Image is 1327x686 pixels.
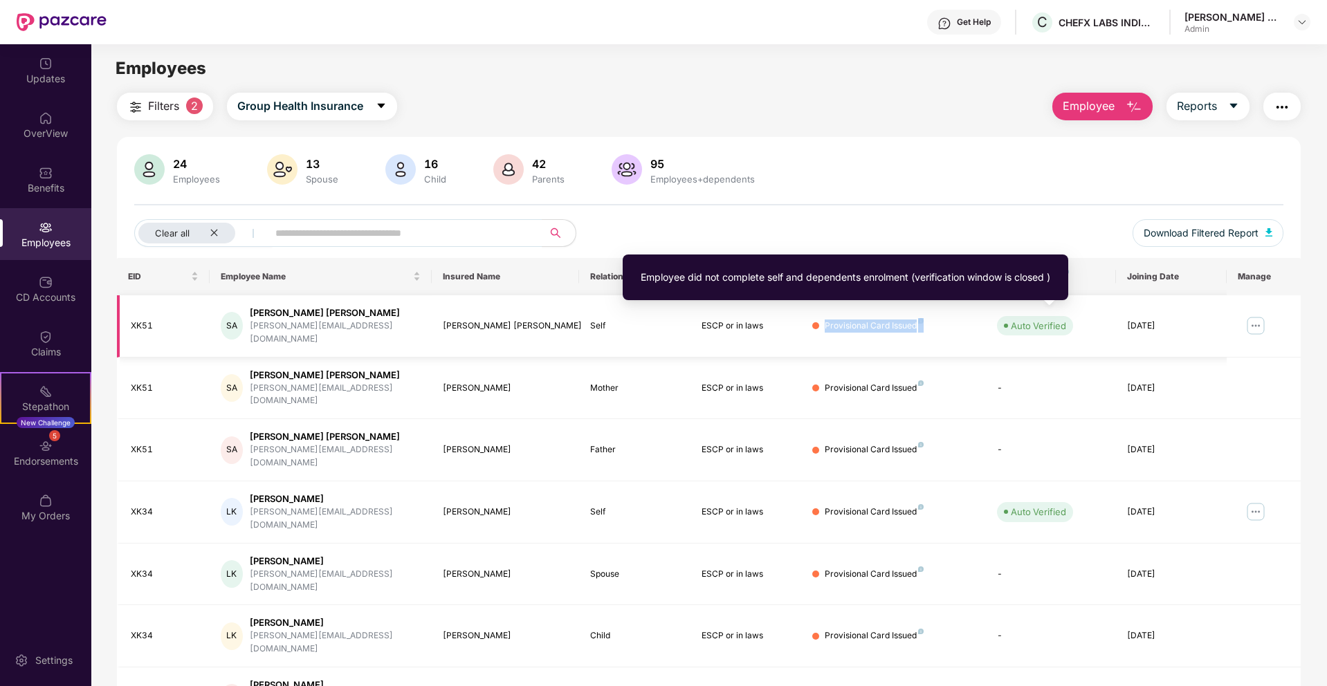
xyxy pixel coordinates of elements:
div: [PERSON_NAME] [PERSON_NAME] [443,319,569,333]
div: Employees [170,174,223,185]
img: svg+xml;base64,PHN2ZyB4bWxucz0iaHR0cDovL3d3dy53My5vcmcvMjAwMC9zdmciIHdpZHRoPSI4IiBoZWlnaHQ9IjgiIH... [918,566,924,572]
div: Provisional Card Issued [825,443,924,456]
div: Child [421,174,449,185]
div: 42 [529,157,567,171]
span: Employees [116,58,206,78]
div: [PERSON_NAME] [443,382,569,395]
div: Provisional Card Issued [825,382,924,395]
img: manageButton [1245,315,1267,337]
div: XK51 [131,382,199,395]
img: svg+xml;base64,PHN2ZyBpZD0iRHJvcGRvd24tMzJ4MzIiIHhtbG5zPSJodHRwOi8vd3d3LnczLm9yZy8yMDAwL3N2ZyIgd2... [1297,17,1308,28]
div: Auto Verified [1011,505,1066,519]
div: Mother [590,382,679,395]
td: - [986,358,1115,420]
div: ESCP or in laws [702,382,790,395]
div: [PERSON_NAME] [443,629,569,642]
img: svg+xml;base64,PHN2ZyB4bWxucz0iaHR0cDovL3d3dy53My5vcmcvMjAwMC9zdmciIHhtbG5zOnhsaW5rPSJodHRwOi8vd3... [612,154,642,185]
img: svg+xml;base64,PHN2ZyBpZD0iSG9tZSIgeG1sbnM9Imh0dHA6Ly93d3cudzMub3JnLzIwMDAvc3ZnIiB3aWR0aD0iMjAiIG... [39,111,53,125]
img: svg+xml;base64,PHN2ZyBpZD0iRW1wbG95ZWVzIiB4bWxucz0iaHR0cDovL3d3dy53My5vcmcvMjAwMC9zdmciIHdpZHRoPS... [39,221,53,234]
div: Provisional Card Issued [825,568,924,581]
div: Employees+dependents [648,174,758,185]
button: Group Health Insurancecaret-down [227,93,397,120]
button: Download Filtered Report [1133,219,1283,247]
div: Child [590,629,679,642]
img: svg+xml;base64,PHN2ZyB4bWxucz0iaHR0cDovL3d3dy53My5vcmcvMjAwMC9zdmciIHdpZHRoPSI4IiBoZWlnaHQ9IjgiIH... [918,318,924,324]
div: XK34 [131,568,199,581]
img: manageButton [1245,501,1267,523]
img: svg+xml;base64,PHN2ZyB4bWxucz0iaHR0cDovL3d3dy53My5vcmcvMjAwMC9zdmciIHhtbG5zOnhsaW5rPSJodHRwOi8vd3... [1265,228,1272,237]
div: [PERSON_NAME] [443,443,569,456]
div: [DATE] [1127,443,1216,456]
img: svg+xml;base64,PHN2ZyBpZD0iSGVscC0zMngzMiIgeG1sbnM9Imh0dHA6Ly93d3cudzMub3JnLzIwMDAvc3ZnIiB3aWR0aD... [937,17,951,30]
div: SA [221,374,243,402]
div: [PERSON_NAME] [250,555,421,568]
div: 13 [303,157,341,171]
button: Employee [1052,93,1153,120]
div: ESCP or in laws [702,319,790,333]
span: Download Filtered Report [1144,225,1259,241]
div: XK51 [131,443,199,456]
div: [PERSON_NAME] [250,492,421,506]
div: 24 [170,157,223,171]
td: - [986,605,1115,667]
div: [PERSON_NAME][EMAIL_ADDRESS][DOMAIN_NAME] [250,382,421,408]
img: svg+xml;base64,PHN2ZyBpZD0iQmVuZWZpdHMiIHhtbG5zPSJodHRwOi8vd3d3LnczLm9yZy8yMDAwL3N2ZyIgd2lkdGg9Ij... [39,166,53,180]
td: - [986,544,1115,606]
img: svg+xml;base64,PHN2ZyBpZD0iVXBkYXRlZCIgeG1sbnM9Imh0dHA6Ly93d3cudzMub3JnLzIwMDAvc3ZnIiB3aWR0aD0iMj... [39,57,53,71]
div: SA [221,436,243,464]
img: svg+xml;base64,PHN2ZyB4bWxucz0iaHR0cDovL3d3dy53My5vcmcvMjAwMC9zdmciIHdpZHRoPSI4IiBoZWlnaHQ9IjgiIH... [918,629,924,634]
img: svg+xml;base64,PHN2ZyB4bWxucz0iaHR0cDovL3d3dy53My5vcmcvMjAwMC9zdmciIHdpZHRoPSIyNCIgaGVpZ2h0PSIyNC... [127,99,144,115]
div: Settings [31,653,77,667]
th: Manage [1227,258,1301,295]
div: ESCP or in laws [702,443,790,456]
span: C [1037,14,1047,30]
div: Admin [1184,24,1281,35]
span: Reports [1177,98,1217,115]
span: caret-down [376,100,387,113]
div: [PERSON_NAME][EMAIL_ADDRESS][DOMAIN_NAME] [250,319,421,346]
div: Provisional Card Issued [825,319,924,333]
img: svg+xml;base64,PHN2ZyB4bWxucz0iaHR0cDovL3d3dy53My5vcmcvMjAwMC9zdmciIHhtbG5zOnhsaW5rPSJodHRwOi8vd3... [493,154,524,185]
button: Clear allclose [134,219,273,247]
img: svg+xml;base64,PHN2ZyB4bWxucz0iaHR0cDovL3d3dy53My5vcmcvMjAwMC9zdmciIHdpZHRoPSI4IiBoZWlnaHQ9IjgiIH... [918,504,924,510]
div: [DATE] [1127,319,1216,333]
img: svg+xml;base64,PHN2ZyBpZD0iTXlfT3JkZXJzIiBkYXRhLW5hbWU9Ik15IE9yZGVycyIgeG1sbnM9Imh0dHA6Ly93d3cudz... [39,494,53,508]
td: - [986,419,1115,481]
div: XK34 [131,506,199,519]
div: SA [221,312,243,340]
th: Relationship [579,258,690,295]
span: Relationship [590,271,668,282]
span: search [542,228,569,239]
div: ESCP or in laws [702,506,790,519]
div: [PERSON_NAME][EMAIL_ADDRESS][DOMAIN_NAME] [250,506,421,532]
div: Spouse [590,568,679,581]
div: XK51 [131,319,199,333]
div: XK34 [131,629,199,642]
div: [PERSON_NAME] [PERSON_NAME] [250,306,421,319]
span: EID [128,271,188,282]
div: [PERSON_NAME] [PERSON_NAME] [250,430,421,443]
span: close [210,228,219,237]
div: [PERSON_NAME] [443,568,569,581]
img: svg+xml;base64,PHN2ZyB4bWxucz0iaHR0cDovL3d3dy53My5vcmcvMjAwMC9zdmciIHhtbG5zOnhsaW5rPSJodHRwOi8vd3... [134,154,165,185]
img: svg+xml;base64,PHN2ZyBpZD0iRW5kb3JzZW1lbnRzIiB4bWxucz0iaHR0cDovL3d3dy53My5vcmcvMjAwMC9zdmciIHdpZH... [39,439,53,453]
div: Employee did not complete self and dependents enrolment (verification window is closed ) [641,270,1050,285]
span: Filters [148,98,179,115]
th: EID [117,258,210,295]
div: Provisional Card Issued [825,506,924,519]
div: Parents [529,174,567,185]
button: Reportscaret-down [1166,93,1250,120]
th: Employee Name [210,258,432,295]
div: [PERSON_NAME] [443,506,569,519]
img: svg+xml;base64,PHN2ZyBpZD0iQ0RfQWNjb3VudHMiIGRhdGEtbmFtZT0iQ0QgQWNjb3VudHMiIHhtbG5zPSJodHRwOi8vd3... [39,275,53,289]
div: [DATE] [1127,568,1216,581]
img: svg+xml;base64,PHN2ZyB4bWxucz0iaHR0cDovL3d3dy53My5vcmcvMjAwMC9zdmciIHhtbG5zOnhsaW5rPSJodHRwOi8vd3... [1126,99,1142,115]
span: 2 [186,98,203,114]
div: Get Help [957,17,991,28]
div: [DATE] [1127,382,1216,395]
img: svg+xml;base64,PHN2ZyBpZD0iU2V0dGluZy0yMHgyMCIgeG1sbnM9Imh0dHA6Ly93d3cudzMub3JnLzIwMDAvc3ZnIiB3aW... [15,653,28,667]
div: 5 [49,430,60,441]
th: Joining Date [1116,258,1227,295]
div: [DATE] [1127,629,1216,642]
div: Spouse [303,174,341,185]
